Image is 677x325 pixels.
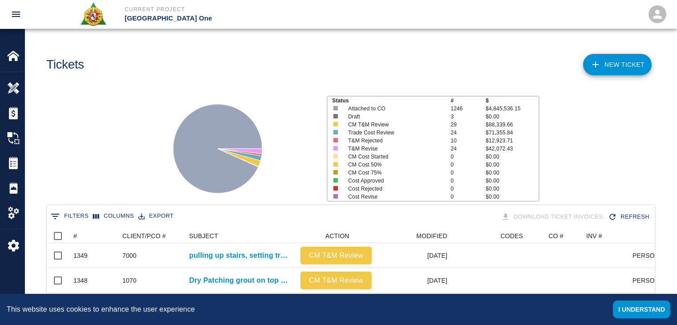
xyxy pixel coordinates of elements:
button: Select columns [91,209,136,223]
p: T&M Revise [348,145,440,153]
p: Draft [348,113,440,121]
p: Cost Approved [348,177,440,185]
a: pulling up stairs, setting treads and finishing concrete for Gate #12 stairs #3 to #4. [189,250,292,261]
div: INV # [586,229,602,243]
p: $0.00 [486,193,538,201]
div: MODIFIED [416,229,447,243]
p: 0 [450,169,486,177]
div: INV # [582,229,633,243]
p: Status [332,97,450,105]
p: $0.00 [486,177,538,185]
div: CLIENT/PCO # [118,229,185,243]
p: $12,923.71 [486,137,538,145]
p: $0.00 [486,113,538,121]
p: CM T&M Review [348,121,440,129]
div: SUBJECT [189,229,218,243]
button: Export [136,209,176,223]
div: Refresh the list [606,209,653,225]
div: This website uses cookies to enhance the user experience [7,304,600,315]
div: ACTION [296,229,376,243]
div: CLIENT/PCO # [122,229,166,243]
p: CM T&M Review [304,250,368,261]
p: 0 [450,153,486,161]
p: $0.00 [486,185,538,193]
div: [DATE] [376,243,452,268]
button: Show filters [49,209,91,223]
p: [GEOGRAPHIC_DATA] One [125,13,387,24]
p: CM Cost 75% [348,169,440,177]
div: SUBJECT [185,229,296,243]
p: 0 [450,177,486,185]
p: Cost Revise [348,193,440,201]
a: NEW TICKET [583,54,652,75]
p: CM Cost 50% [348,161,440,169]
a: Dry Patching grout on top of beams Column line D/13 2nd floor, and L/7 2nd floor. [189,275,292,286]
div: ACTION [325,229,349,243]
p: 24 [450,129,486,137]
p: 3 [450,113,486,121]
div: CO # [548,229,563,243]
p: 24 [450,145,486,153]
p: 1246 [450,105,486,113]
p: $ [486,97,538,105]
p: Trade Cost Review [348,129,440,137]
div: # [69,229,118,243]
div: [DATE] [376,293,452,318]
div: Tickets download in groups of 15 [499,209,607,225]
p: Current Project [125,5,387,13]
div: [DATE] [376,268,452,293]
div: CO # [527,229,582,243]
p: $0.00 [486,153,538,161]
p: Attached to CO [348,105,440,113]
div: CODES [452,229,527,243]
p: 0 [450,193,486,201]
p: 0 [450,185,486,193]
p: CM Cost Started [348,153,440,161]
button: Accept cookies [613,301,670,318]
p: 29 [450,121,486,129]
p: $0.00 [486,169,538,177]
div: # [73,229,77,243]
div: MODIFIED [376,229,452,243]
p: $0.00 [486,161,538,169]
p: CM T&M Review [304,275,368,286]
img: Roger & Sons Concrete [80,2,107,27]
p: 10 [450,137,486,145]
div: 7000 [122,251,137,260]
h1: Tickets [46,57,84,72]
p: 0 [450,161,486,169]
p: $88,339.66 [486,121,538,129]
div: 1348 [73,276,88,285]
p: # [450,97,486,105]
div: 1349 [73,251,88,260]
button: Refresh [606,209,653,225]
p: $71,355.84 [486,129,538,137]
div: 1070 [122,276,137,285]
p: Cost Rejected [348,185,440,193]
p: $42,072.43 [486,145,538,153]
button: open drawer [5,4,27,25]
div: CODES [500,229,523,243]
p: T&M Rejected [348,137,440,145]
p: $4,845,536.15 [486,105,538,113]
